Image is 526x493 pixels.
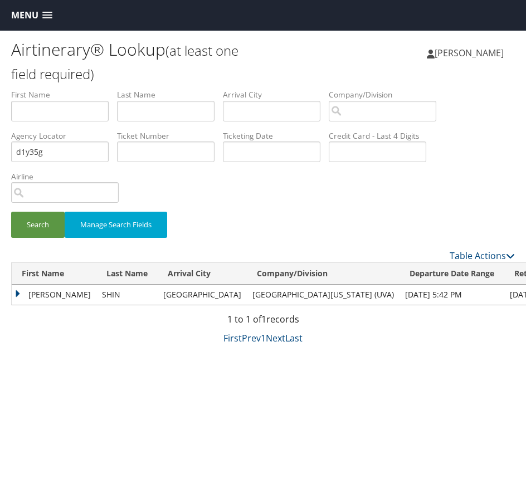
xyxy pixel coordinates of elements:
[223,332,242,344] a: First
[65,212,167,238] button: Manage Search Fields
[6,6,58,25] a: Menu
[247,263,400,285] th: Company/Division
[11,130,117,141] label: Agency Locator
[247,285,400,305] td: [GEOGRAPHIC_DATA][US_STATE] (UVA)
[11,10,38,21] span: Menu
[158,263,247,285] th: Arrival City: activate to sort column ascending
[96,263,158,285] th: Last Name: activate to sort column ascending
[435,47,504,59] span: [PERSON_NAME]
[400,263,504,285] th: Departure Date Range: activate to sort column ascending
[11,38,263,85] h1: Airtinerary® Lookup
[285,332,303,344] a: Last
[158,285,247,305] td: [GEOGRAPHIC_DATA]
[11,212,65,238] button: Search
[117,89,223,100] label: Last Name
[11,171,127,182] label: Airline
[11,89,117,100] label: First Name
[261,313,266,325] span: 1
[329,130,435,141] label: Credit Card - Last 4 Digits
[96,285,158,305] td: SHIN
[117,130,223,141] label: Ticket Number
[450,250,515,262] a: Table Actions
[11,313,515,331] div: 1 to 1 of records
[261,332,266,344] a: 1
[266,332,285,344] a: Next
[223,130,329,141] label: Ticketing Date
[12,285,96,305] td: [PERSON_NAME]
[400,285,504,305] td: [DATE] 5:42 PM
[242,332,261,344] a: Prev
[223,89,329,100] label: Arrival City
[12,263,96,285] th: First Name: activate to sort column ascending
[427,36,515,70] a: [PERSON_NAME]
[329,89,445,100] label: Company/Division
